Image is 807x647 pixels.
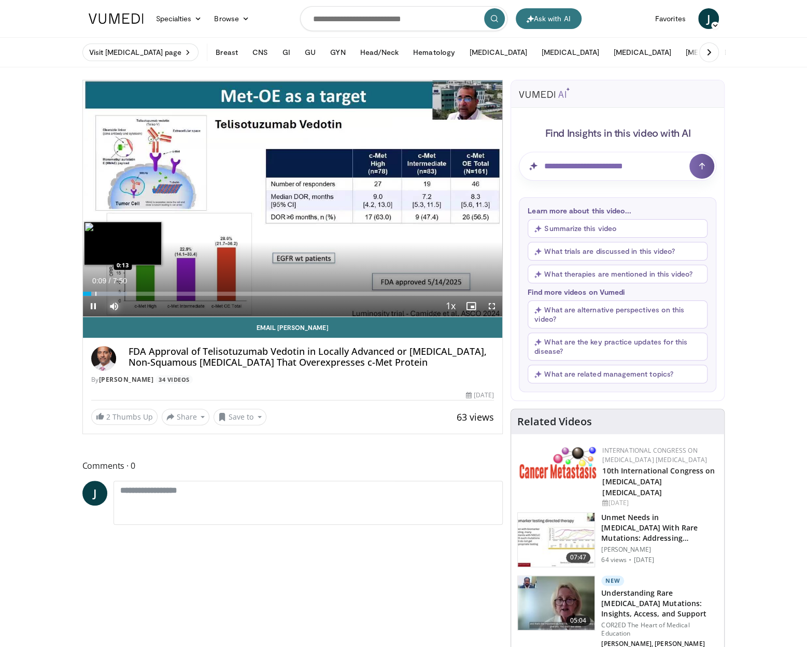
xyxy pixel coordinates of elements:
button: What are related management topics? [528,365,707,383]
button: Playback Rate [440,296,461,317]
button: CNS [246,42,274,63]
button: What therapies are mentioned in this video? [528,265,707,283]
h4: Find Insights in this video with AI [519,126,716,139]
a: Browse [208,8,256,29]
button: Fullscreen [482,296,502,317]
span: 07:47 [566,552,591,563]
a: 07:47 Unmet Needs in [MEDICAL_DATA] With Rare Mutations: Addressing Treatment Gaps … [PERSON_NAME... [517,512,718,567]
a: 10th International Congress on [MEDICAL_DATA] [MEDICAL_DATA] [602,466,715,497]
p: Find more videos on Vumedi [528,287,707,296]
button: Ask with AI [516,8,582,29]
button: [MEDICAL_DATA] [679,42,749,63]
h3: Understanding Rare [MEDICAL_DATA] Mutations: Insights, Access, and Support [601,588,718,619]
button: [MEDICAL_DATA] [463,42,533,63]
button: GYN [324,42,351,63]
a: 34 Videos [155,375,193,384]
div: [DATE] [602,498,716,508]
button: [MEDICAL_DATA] [535,42,605,63]
button: Summarize this video [528,219,707,238]
div: [DATE] [466,391,494,400]
video-js: Video Player [83,80,503,317]
img: d858a864-86ee-4c48-8bfc-2b9d0187f85f.150x105_q85_crop-smart_upscale.jpg [518,576,594,630]
button: Breast [209,42,244,63]
button: GU [299,42,322,63]
p: [PERSON_NAME] [601,545,718,554]
div: By [91,375,494,384]
input: Question for AI [519,152,716,181]
span: Comments 0 [82,459,503,472]
button: GI [276,42,296,63]
button: What are the key practice updates for this disease? [528,333,707,361]
div: Progress Bar [83,292,503,296]
button: Hematology [407,42,461,63]
a: [PERSON_NAME] [99,375,154,384]
input: Search topics, interventions [300,6,507,31]
p: 64 views [601,556,627,564]
span: 2 [106,412,110,422]
button: Save to [214,409,266,425]
p: [DATE] [633,556,654,564]
h4: Related Videos [517,415,592,428]
span: / [109,277,111,285]
p: COR2ED The Heart of Medical Education [601,621,718,638]
a: Email [PERSON_NAME] [83,317,503,338]
p: New [601,576,624,586]
a: J [698,8,719,29]
a: J [82,481,107,506]
p: Learn more about this video... [528,206,707,215]
img: 6ff8bc22-9509-4454-a4f8-ac79dd3b8976.png.150x105_q85_autocrop_double_scale_upscale_version-0.2.png [519,446,597,479]
span: 63 views [457,411,494,423]
button: Mute [104,296,124,317]
span: 05:04 [566,615,591,626]
span: 7:50 [113,277,127,285]
button: Pause [83,296,104,317]
h3: Unmet Needs in [MEDICAL_DATA] With Rare Mutations: Addressing Treatment Gaps … [601,512,718,543]
a: Favorites [649,8,692,29]
img: vumedi-ai-logo.svg [519,88,570,98]
button: What trials are discussed in this video? [528,242,707,261]
img: ff715e47-9aa9-4b9a-ba35-17b94e920258.150x105_q85_crop-smart_upscale.jpg [518,513,594,567]
a: International Congress on [MEDICAL_DATA] [MEDICAL_DATA] [602,446,707,464]
span: 0:09 [92,277,106,285]
img: VuMedi Logo [89,13,144,24]
button: What are alternative perspectives on this video? [528,300,707,328]
button: Head/Neck [353,42,405,63]
button: Share [162,409,210,425]
h4: FDA Approval of Telisotuzumab Vedotin in Locally Advanced or [MEDICAL_DATA], Non-Squamous [MEDICA... [129,346,494,368]
img: Avatar [91,346,116,371]
a: 2 Thumbs Up [91,409,158,425]
img: image.jpeg [84,222,162,265]
button: Enable picture-in-picture mode [461,296,482,317]
a: Specialties [150,8,208,29]
a: Visit [MEDICAL_DATA] page [82,44,199,61]
div: · [629,556,631,564]
button: [MEDICAL_DATA] [607,42,677,63]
